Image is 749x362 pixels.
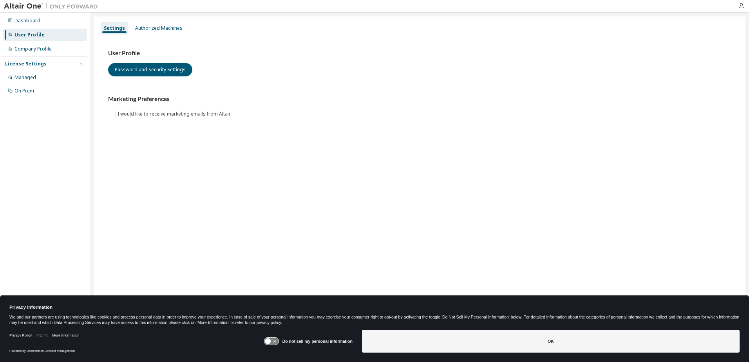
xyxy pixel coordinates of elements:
[108,95,731,103] h3: Marketing Preferences
[14,88,34,94] div: On Prem
[14,46,52,52] div: Company Profile
[104,25,125,31] div: Settings
[14,18,40,24] div: Dashboard
[5,61,47,67] div: License Settings
[4,2,102,10] img: Altair One
[118,109,232,119] label: I would like to receive marketing emails from Altair
[108,63,192,76] button: Password and Security Settings
[108,49,731,57] h3: User Profile
[14,74,36,81] div: Managed
[14,32,45,38] div: User Profile
[135,25,183,31] div: Authorized Machines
